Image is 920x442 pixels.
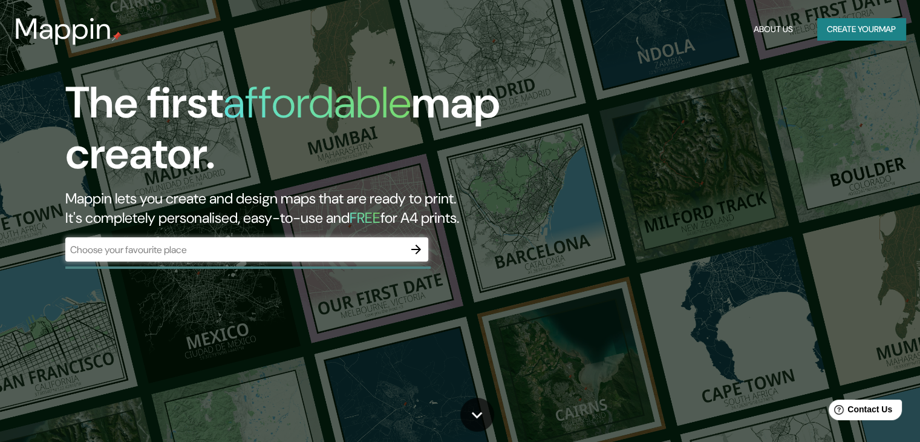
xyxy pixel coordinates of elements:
[223,74,411,131] h1: affordable
[65,243,404,257] input: Choose your favourite place
[65,78,526,189] h1: The first map creator.
[817,18,905,41] button: Create yourmap
[812,395,907,429] iframe: Help widget launcher
[15,12,112,46] h3: Mappin
[112,31,122,41] img: mappin-pin
[350,208,380,227] h5: FREE
[749,18,798,41] button: About Us
[65,189,526,228] h2: Mappin lets you create and design maps that are ready to print. It's completely personalised, eas...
